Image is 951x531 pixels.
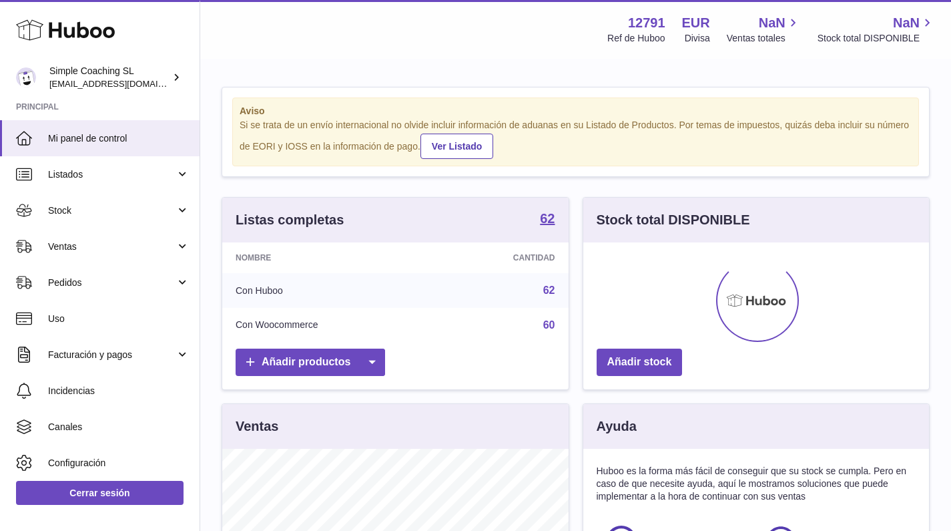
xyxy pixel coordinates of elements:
[48,385,190,397] span: Incidencias
[420,134,493,159] a: Ver Listado
[597,211,750,229] h3: Stock total DISPONIBLE
[236,349,385,376] a: Añadir productos
[48,457,190,470] span: Configuración
[49,65,170,90] div: Simple Coaching SL
[16,67,36,87] img: info@simplecoaching.es
[222,308,434,343] td: Con Woocommerce
[818,14,935,45] a: NaN Stock total DISPONIBLE
[48,313,190,325] span: Uso
[236,417,278,435] h3: Ventas
[893,14,920,32] span: NaN
[236,211,344,229] h3: Listas completas
[434,242,568,273] th: Cantidad
[685,32,710,45] div: Divisa
[597,417,637,435] h3: Ayuda
[597,465,916,503] p: Huboo es la forma más fácil de conseguir que su stock se cumpla. Pero en caso de que necesite ayu...
[628,14,665,32] strong: 12791
[543,285,555,296] a: 62
[727,32,801,45] span: Ventas totales
[222,273,434,308] td: Con Huboo
[597,349,683,376] a: Añadir stock
[48,204,176,217] span: Stock
[540,212,555,225] strong: 62
[240,105,912,118] strong: Aviso
[682,14,710,32] strong: EUR
[607,32,665,45] div: Ref de Huboo
[49,78,196,89] span: [EMAIL_ADDRESS][DOMAIN_NAME]
[48,240,176,253] span: Ventas
[727,14,801,45] a: NaN Ventas totales
[48,168,176,181] span: Listados
[48,132,190,145] span: Mi panel de control
[222,242,434,273] th: Nombre
[543,319,555,331] a: 60
[240,119,912,159] div: Si se trata de un envío internacional no olvide incluir información de aduanas en su Listado de P...
[540,212,555,228] a: 62
[759,14,785,32] span: NaN
[16,481,184,505] a: Cerrar sesión
[48,421,190,433] span: Canales
[818,32,935,45] span: Stock total DISPONIBLE
[48,349,176,361] span: Facturación y pagos
[48,277,176,289] span: Pedidos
